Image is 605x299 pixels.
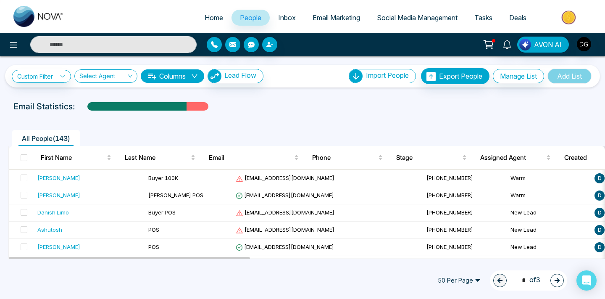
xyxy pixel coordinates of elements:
[426,192,473,198] span: [PHONE_NUMBER]
[366,71,409,79] span: Import People
[474,13,492,22] span: Tasks
[278,13,296,22] span: Inbox
[517,37,569,53] button: AVON AI
[141,69,204,83] button: Columnsdown
[507,170,591,187] td: Warm
[473,146,558,169] th: Assigned Agent
[13,6,64,27] img: Nova CRM Logo
[426,243,473,250] span: [PHONE_NUMBER]
[534,40,562,50] span: AVON AI
[426,226,473,233] span: [PHONE_NUMBER]
[312,153,376,163] span: Phone
[421,68,489,84] button: Export People
[507,256,591,273] td: New Lead
[118,146,202,169] th: Last Name
[37,174,80,182] div: [PERSON_NAME]
[208,69,263,83] button: Lead Flow
[236,209,334,216] span: [EMAIL_ADDRESS][DOMAIN_NAME]
[594,208,605,218] span: D
[539,8,600,27] img: Market-place.gif
[507,187,591,204] td: Warm
[304,10,368,26] a: Email Marketing
[493,69,544,83] button: Manage List
[439,72,482,80] span: Export People
[270,10,304,26] a: Inbox
[18,134,74,143] span: All People ( 143 )
[236,192,334,198] span: [EMAIL_ADDRESS][DOMAIN_NAME]
[37,191,80,199] div: [PERSON_NAME]
[480,153,544,163] span: Assigned Agent
[594,225,605,235] span: D
[426,175,473,181] span: [PHONE_NUMBER]
[202,146,305,169] th: Email
[37,208,69,217] div: Danish Limo
[191,73,198,79] span: down
[148,209,176,216] span: Buyer POS
[240,13,261,22] span: People
[236,243,334,250] span: [EMAIL_ADDRESS][DOMAIN_NAME]
[125,153,189,163] span: Last Name
[41,153,105,163] span: First Name
[501,10,535,26] a: Deals
[507,204,591,222] td: New Lead
[148,175,178,181] span: Buyer 100K
[576,270,597,291] div: Open Intercom Messenger
[209,153,292,163] span: Email
[368,10,466,26] a: Social Media Management
[577,37,591,51] img: User Avatar
[313,13,360,22] span: Email Marketing
[507,239,591,256] td: New Lead
[236,226,334,233] span: [EMAIL_ADDRESS][DOMAIN_NAME]
[594,242,605,252] span: D
[12,70,71,83] a: Custom Filter
[594,173,605,183] span: D
[224,71,256,79] span: Lead Flow
[594,191,605,201] span: D
[426,209,473,216] span: [PHONE_NUMBER]
[389,146,473,169] th: Stage
[148,192,203,198] span: [PERSON_NAME] POS
[396,153,460,163] span: Stage
[148,226,159,233] span: POS
[432,274,487,287] span: 50 Per Page
[236,175,334,181] span: [EMAIL_ADDRESS][DOMAIN_NAME]
[13,100,75,113] p: Email Statistics:
[37,225,62,234] div: Ashutosh
[37,243,80,251] div: [PERSON_NAME]
[509,13,526,22] span: Deals
[34,146,118,169] th: First Name
[208,69,221,83] img: Lead Flow
[205,13,223,22] span: Home
[231,10,270,26] a: People
[148,243,159,250] span: POS
[305,146,389,169] th: Phone
[196,10,231,26] a: Home
[377,13,458,22] span: Social Media Management
[204,69,263,83] a: Lead FlowLead Flow
[466,10,501,26] a: Tasks
[517,275,540,286] span: of 3
[507,222,591,239] td: New Lead
[519,39,531,50] img: Lead Flow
